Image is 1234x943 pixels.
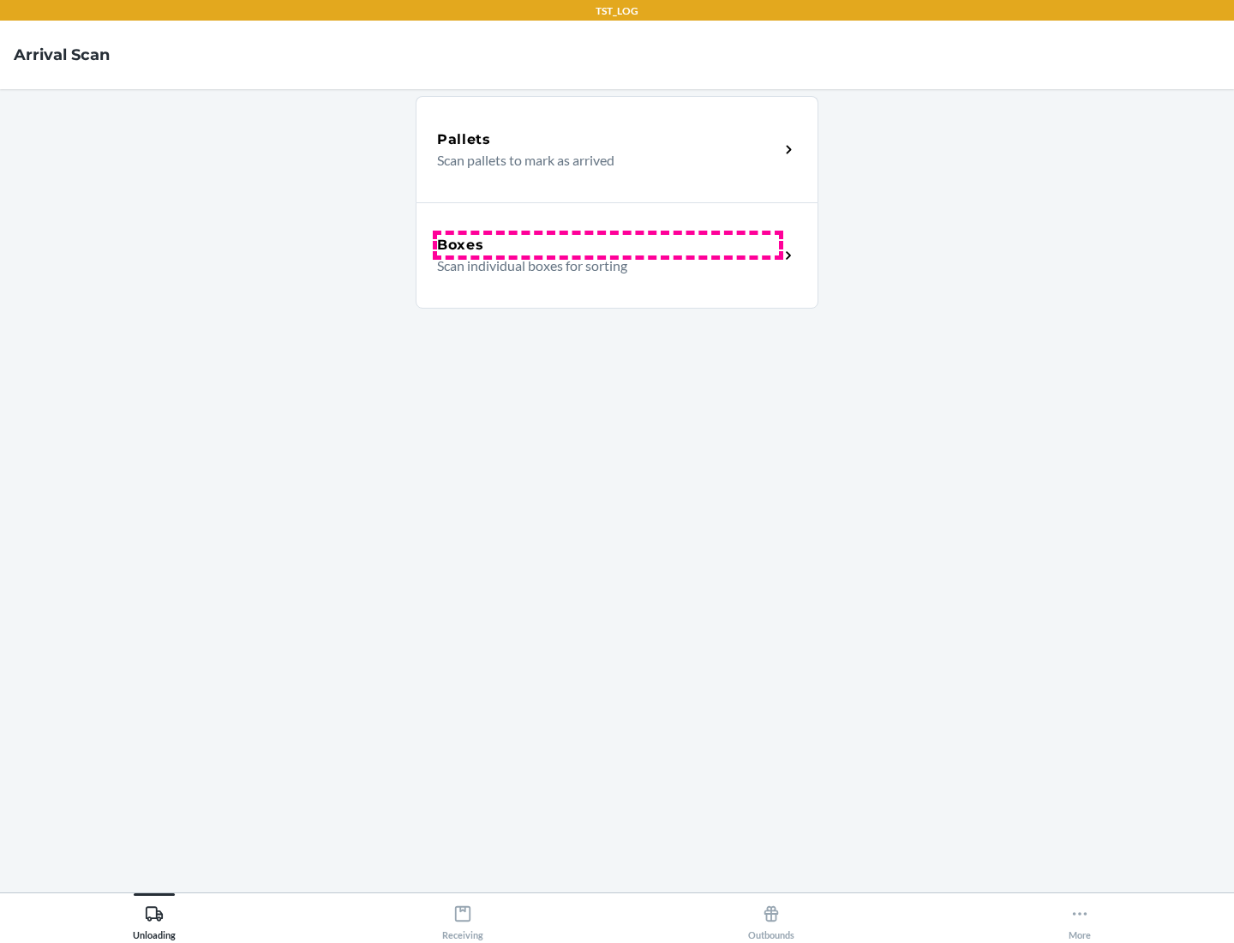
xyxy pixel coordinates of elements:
[442,898,483,940] div: Receiving
[133,898,176,940] div: Unloading
[748,898,794,940] div: Outbounds
[1069,898,1091,940] div: More
[617,893,925,940] button: Outbounds
[437,235,484,255] h5: Boxes
[416,96,818,202] a: PalletsScan pallets to mark as arrived
[308,893,617,940] button: Receiving
[437,150,765,171] p: Scan pallets to mark as arrived
[925,893,1234,940] button: More
[14,44,110,66] h4: Arrival Scan
[596,3,638,19] p: TST_LOG
[437,255,765,276] p: Scan individual boxes for sorting
[416,202,818,309] a: BoxesScan individual boxes for sorting
[437,129,491,150] h5: Pallets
